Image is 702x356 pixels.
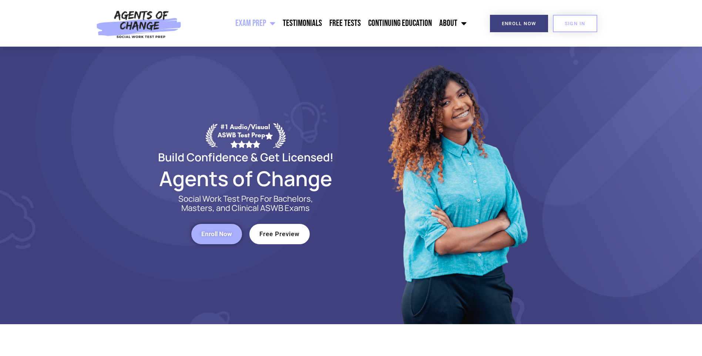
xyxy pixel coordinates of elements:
[218,123,273,148] div: #1 Audio/Visual ASWB Test Prep
[232,14,279,33] a: Exam Prep
[553,15,597,32] a: SIGN IN
[365,14,436,33] a: Continuing Education
[140,152,351,162] h2: Build Confidence & Get Licensed!
[565,21,585,26] span: SIGN IN
[201,231,232,237] span: Enroll Now
[249,224,310,244] a: Free Preview
[279,14,326,33] a: Testimonials
[326,14,365,33] a: Free Tests
[502,21,536,26] span: Enroll Now
[185,14,470,33] nav: Menu
[436,14,470,33] a: About
[259,231,300,237] span: Free Preview
[140,170,351,187] h2: Agents of Change
[383,47,531,324] img: Website Image 1 (1)
[170,194,322,213] p: Social Work Test Prep For Bachelors, Masters, and Clinical ASWB Exams
[490,15,548,32] a: Enroll Now
[191,224,242,244] a: Enroll Now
